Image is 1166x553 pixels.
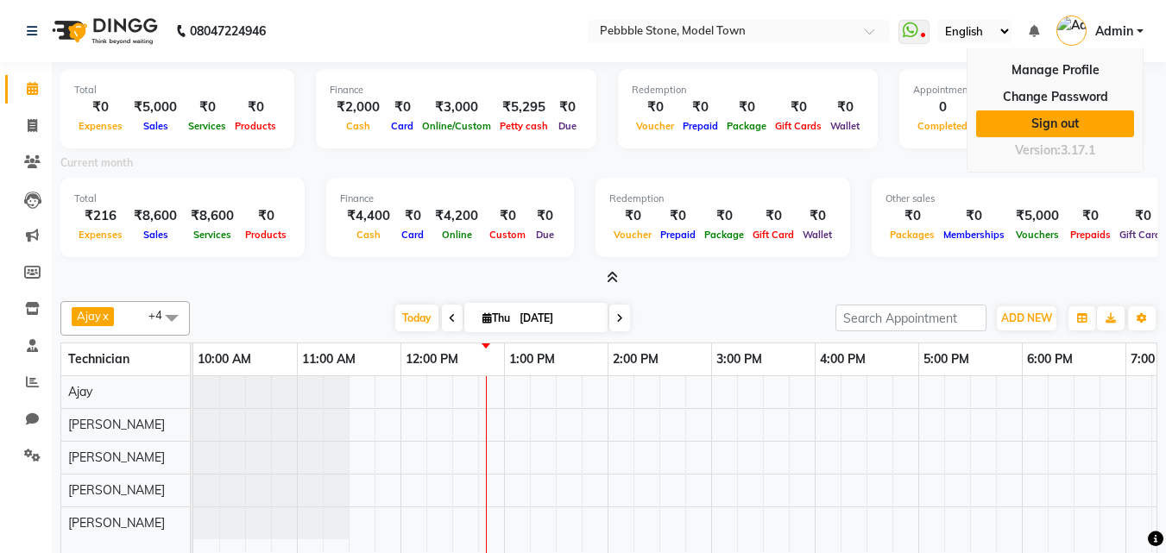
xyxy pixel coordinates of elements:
[74,229,127,241] span: Expenses
[485,206,530,226] div: ₹0
[700,229,748,241] span: Package
[913,120,972,132] span: Completed
[1066,206,1115,226] div: ₹0
[397,206,428,226] div: ₹0
[632,120,678,132] span: Voucher
[976,110,1134,137] a: Sign out
[608,347,663,372] a: 2:00 PM
[74,97,127,117] div: ₹0
[632,83,864,97] div: Redemption
[418,120,495,132] span: Online/Custom
[428,206,485,226] div: ₹4,200
[835,305,986,331] input: Search Appointment
[74,192,291,206] div: Total
[387,120,418,132] span: Card
[798,229,836,241] span: Wallet
[771,120,826,132] span: Gift Cards
[939,229,1009,241] span: Memberships
[939,206,1009,226] div: ₹0
[401,347,463,372] a: 12:00 PM
[748,229,798,241] span: Gift Card
[342,120,375,132] span: Cash
[771,97,826,117] div: ₹0
[913,83,1127,97] div: Appointment
[886,229,939,241] span: Packages
[722,97,771,117] div: ₹0
[700,206,748,226] div: ₹0
[826,120,864,132] span: Wallet
[230,97,280,117] div: ₹0
[997,306,1056,330] button: ADD NEW
[656,206,700,226] div: ₹0
[298,347,360,372] a: 11:00 AM
[139,120,173,132] span: Sales
[68,351,129,367] span: Technician
[554,120,581,132] span: Due
[184,206,241,226] div: ₹8,600
[495,120,552,132] span: Petty cash
[184,97,230,117] div: ₹0
[712,347,766,372] a: 3:00 PM
[241,229,291,241] span: Products
[340,206,397,226] div: ₹4,400
[352,229,385,241] span: Cash
[44,7,162,55] img: logo
[478,311,514,324] span: Thu
[505,347,559,372] a: 1:00 PM
[609,192,836,206] div: Redemption
[632,97,678,117] div: ₹0
[485,229,530,241] span: Custom
[330,83,583,97] div: Finance
[330,97,387,117] div: ₹2,000
[532,229,558,241] span: Due
[397,229,428,241] span: Card
[68,515,165,531] span: [PERSON_NAME]
[748,206,798,226] div: ₹0
[798,206,836,226] div: ₹0
[241,206,291,226] div: ₹0
[139,229,173,241] span: Sales
[230,120,280,132] span: Products
[609,229,656,241] span: Voucher
[656,229,700,241] span: Prepaid
[913,97,972,117] div: 0
[193,347,255,372] a: 10:00 AM
[530,206,560,226] div: ₹0
[514,305,601,331] input: 2025-09-04
[395,305,438,331] span: Today
[1056,16,1087,46] img: Admin
[495,97,552,117] div: ₹5,295
[68,449,165,465] span: [PERSON_NAME]
[609,206,656,226] div: ₹0
[438,229,476,241] span: Online
[678,97,722,117] div: ₹0
[1009,206,1066,226] div: ₹5,000
[1095,22,1133,41] span: Admin
[127,97,184,117] div: ₹5,000
[722,120,771,132] span: Package
[74,206,127,226] div: ₹216
[1023,347,1077,372] a: 6:00 PM
[68,417,165,432] span: [PERSON_NAME]
[976,57,1134,84] a: Manage Profile
[189,229,236,241] span: Services
[74,120,127,132] span: Expenses
[101,309,109,323] a: x
[678,120,722,132] span: Prepaid
[148,308,175,322] span: +4
[1012,229,1063,241] span: Vouchers
[68,384,92,399] span: Ajay
[976,138,1134,163] div: Version:3.17.1
[886,206,939,226] div: ₹0
[340,192,560,206] div: Finance
[1001,311,1052,324] span: ADD NEW
[418,97,495,117] div: ₹3,000
[60,155,133,171] label: Current month
[919,347,974,372] a: 5:00 PM
[184,120,230,132] span: Services
[976,84,1134,110] a: Change Password
[826,97,864,117] div: ₹0
[77,309,101,323] span: Ajay
[127,206,184,226] div: ₹8,600
[74,83,280,97] div: Total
